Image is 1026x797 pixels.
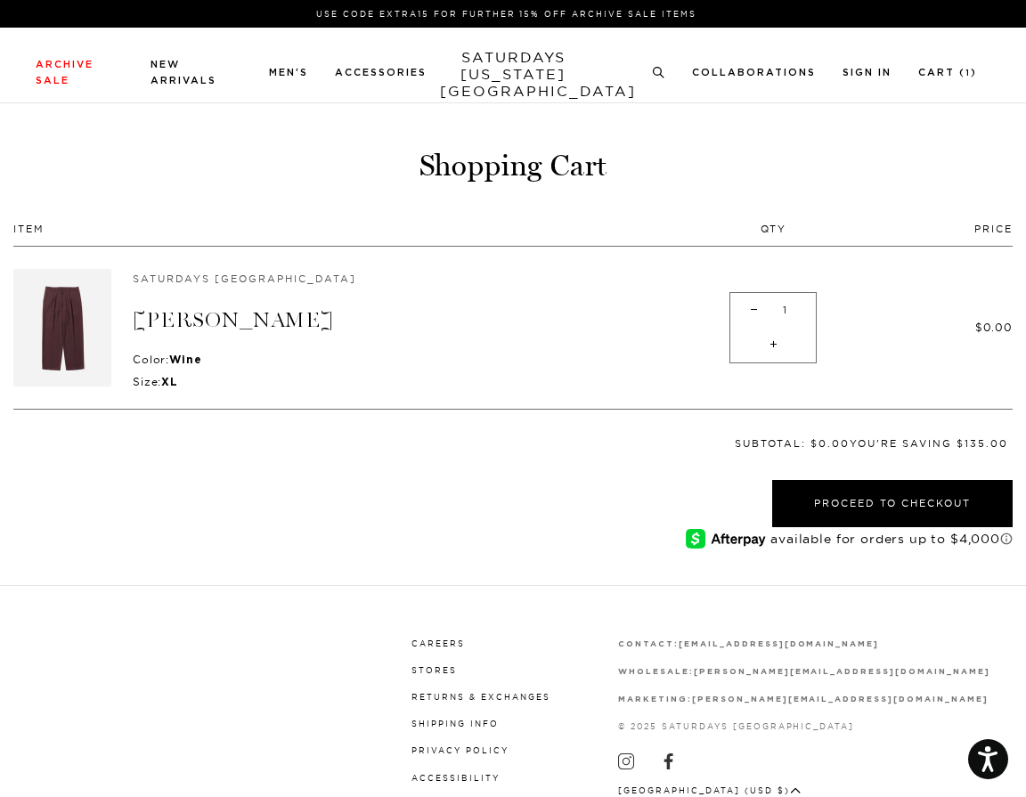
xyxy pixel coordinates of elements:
a: Sign In [843,68,892,77]
th: Price [826,212,1013,247]
a: SATURDAYS[US_STATE][GEOGRAPHIC_DATA] [440,49,587,100]
a: Careers [411,638,465,648]
p: Color: [133,353,721,368]
strong: Wine [169,354,201,365]
a: Accessibility [411,773,500,783]
a: [PERSON_NAME] [133,307,334,333]
span: $0.00 [975,321,1013,334]
th: Qty [721,212,826,247]
img: Burgundy | Dean Trouser | Saturdays NYC [13,269,111,386]
strong: [PERSON_NAME][EMAIL_ADDRESS][DOMAIN_NAME] [692,695,989,703]
a: [PERSON_NAME][EMAIL_ADDRESS][DOMAIN_NAME] [694,666,990,676]
a: Accessories [335,68,427,77]
button: Proceed to Checkout [772,480,1013,527]
h1: Shopping Cart [13,147,1013,185]
a: Privacy Policy [411,745,509,755]
strong: [PERSON_NAME][EMAIL_ADDRESS][DOMAIN_NAME] [694,668,990,676]
a: Shipping Info [411,719,499,728]
small: Subtotal: [735,437,806,450]
small: 1 [965,69,971,77]
p: Size: [133,375,721,390]
a: Returns & Exchanges [411,692,550,702]
span: - [742,293,766,328]
strong: marketing: [618,695,692,703]
strong: [EMAIL_ADDRESS][DOMAIN_NAME] [679,640,879,648]
a: New Arrivals [151,60,216,85]
span: $0.00 [810,437,850,450]
p: Use Code EXTRA15 for Further 15% Off Archive Sale Items [43,7,970,20]
a: [PERSON_NAME][EMAIL_ADDRESS][DOMAIN_NAME] [692,694,989,703]
strong: wholesale: [618,668,694,676]
a: [EMAIL_ADDRESS][DOMAIN_NAME] [679,638,879,648]
h5: Saturdays [GEOGRAPHIC_DATA] [133,272,721,285]
a: Men's [269,68,308,77]
a: Cart (1) [918,68,977,77]
span: You're saving $135.00 [850,437,1008,450]
th: Item [13,212,721,247]
span: + [761,328,786,362]
a: Stores [411,665,457,675]
strong: XL [161,377,178,387]
button: [GEOGRAPHIC_DATA] (USD $) [618,784,801,797]
a: Archive Sale [36,60,94,85]
strong: contact: [618,640,679,648]
a: Collaborations [692,68,816,77]
p: © 2025 Saturdays [GEOGRAPHIC_DATA] [618,720,990,733]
